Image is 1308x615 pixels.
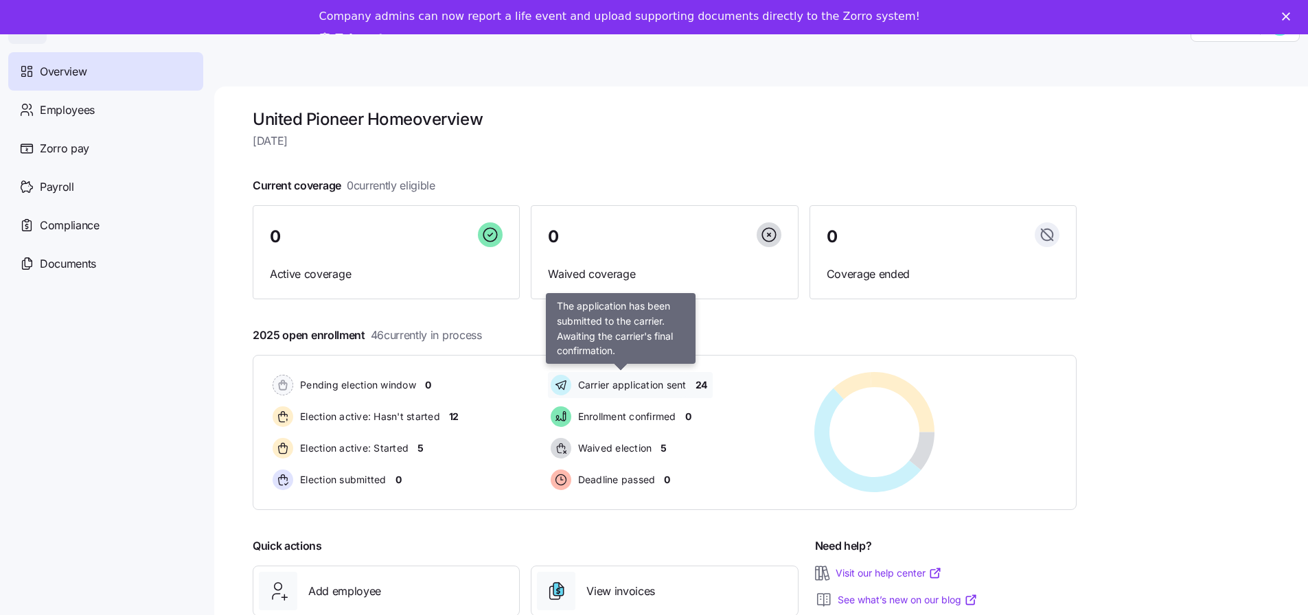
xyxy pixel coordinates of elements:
[308,583,381,600] span: Add employee
[574,441,652,455] span: Waived election
[40,255,96,272] span: Documents
[574,410,676,423] span: Enrollment confirmed
[425,378,431,392] span: 0
[319,32,405,47] a: Take a tour
[574,378,687,392] span: Carrier application sent
[586,583,655,600] span: View invoices
[417,441,424,455] span: 5
[827,266,1059,283] span: Coverage ended
[253,108,1077,130] h1: United Pioneer Home overview
[8,167,203,206] a: Payroll
[40,178,74,196] span: Payroll
[253,537,322,555] span: Quick actions
[449,410,459,423] span: 12
[696,378,707,392] span: 24
[253,177,435,194] span: Current coverage
[685,410,691,423] span: 0
[40,217,100,234] span: Compliance
[296,410,440,423] span: Election active: Hasn't started
[1282,12,1296,21] div: Close
[664,473,670,487] span: 0
[815,537,872,555] span: Need help?
[838,593,978,607] a: See what’s new on our blog
[347,177,435,194] span: 0 currently eligible
[8,244,203,283] a: Documents
[8,52,203,91] a: Overview
[253,327,482,344] span: 2025 open enrollment
[371,327,482,344] span: 46 currently in process
[40,140,89,157] span: Zorro pay
[8,91,203,129] a: Employees
[827,229,838,245] span: 0
[296,378,416,392] span: Pending election window
[661,441,667,455] span: 5
[8,206,203,244] a: Compliance
[8,129,203,167] a: Zorro pay
[548,266,781,283] span: Waived coverage
[836,566,942,580] a: Visit our help center
[319,10,920,23] div: Company admins can now report a life event and upload supporting documents directly to the Zorro ...
[270,266,503,283] span: Active coverage
[253,132,1077,150] span: [DATE]
[548,229,559,245] span: 0
[574,473,656,487] span: Deadline passed
[270,229,281,245] span: 0
[296,473,387,487] span: Election submitted
[40,63,87,80] span: Overview
[395,473,402,487] span: 0
[296,441,409,455] span: Election active: Started
[40,102,95,119] span: Employees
